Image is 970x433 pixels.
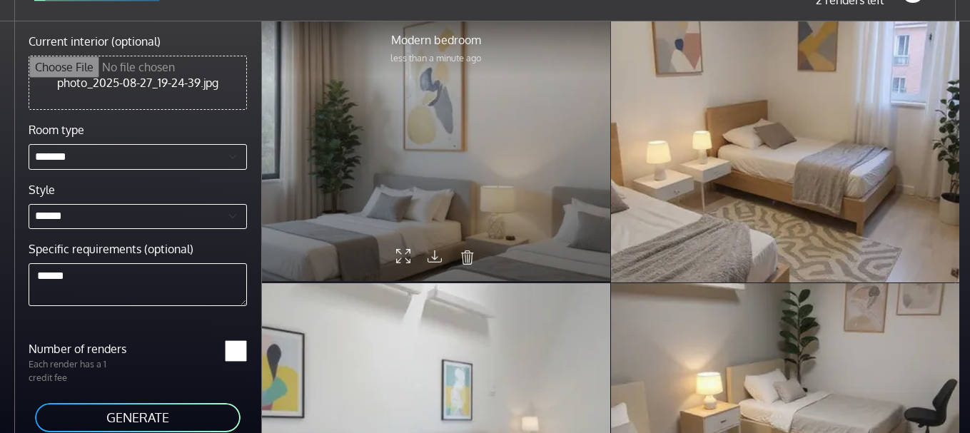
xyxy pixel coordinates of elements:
label: Specific requirements (optional) [29,240,193,258]
label: Number of renders [20,340,138,357]
p: Each render has a 1 credit fee [20,357,138,384]
p: less than a minute ago [390,51,482,65]
label: Current interior (optional) [29,33,161,50]
label: Room type [29,121,84,138]
p: Modern bedroom [390,31,482,49]
label: Style [29,181,55,198]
